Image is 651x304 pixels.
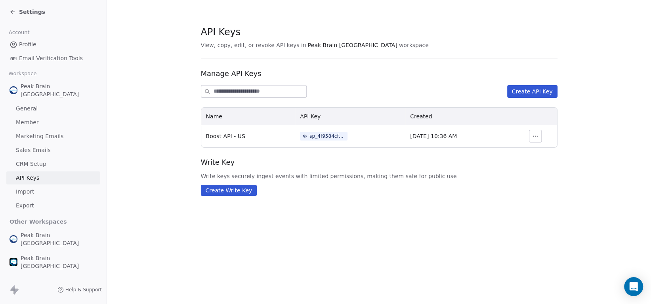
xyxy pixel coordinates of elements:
span: Member [16,118,39,127]
a: Settings [10,8,45,16]
span: Write Key [201,157,557,167]
span: Export [16,201,34,210]
button: Create Write Key [201,185,257,196]
span: Account [5,27,33,38]
span: Boost API - US [206,133,245,139]
a: Export [6,199,100,212]
span: API Keys [201,26,241,38]
a: Member [6,116,100,129]
span: API Keys [16,174,39,182]
span: Other Workspaces [6,215,70,228]
img: peakbrain_logo.jpg [10,235,17,243]
span: Manage API Keys [201,68,557,79]
a: API Keys [6,171,100,184]
span: General [16,104,38,113]
span: Email Verification Tools [19,54,83,63]
span: Sales Emails [16,146,51,154]
span: Write keys securely ingest events with limited permissions, making them safe for public use [201,172,557,180]
span: Marketing Emails [16,132,63,141]
span: Profile [19,40,36,49]
span: Peak Brain [GEOGRAPHIC_DATA] [21,254,97,270]
a: CRM Setup [6,158,100,171]
span: API Key [300,113,321,120]
a: Sales Emails [6,144,100,157]
a: Import [6,185,100,198]
button: Create API Key [507,85,557,98]
span: Peak Brain [GEOGRAPHIC_DATA] [21,82,97,98]
span: Created [410,113,432,120]
span: CRM Setup [16,160,46,168]
td: [DATE] 10:36 AM [405,125,514,147]
span: Import [16,188,34,196]
img: Peak%20brain.png [10,258,17,266]
span: Workspace [5,68,40,80]
div: Open Intercom Messenger [624,277,643,296]
span: Peak Brain [GEOGRAPHIC_DATA] [21,231,97,247]
img: Peak%20Brain%20Logo.png [10,86,17,94]
a: Profile [6,38,100,51]
a: Email Verification Tools [6,52,100,65]
span: Name [206,113,222,120]
a: General [6,102,100,115]
a: Help & Support [57,287,102,293]
a: Marketing Emails [6,130,100,143]
span: Help & Support [65,287,102,293]
span: Settings [19,8,45,16]
span: View, copy, edit, or revoke API keys in workspace [201,41,557,49]
span: Peak Brain [GEOGRAPHIC_DATA] [308,41,397,49]
div: sp_4f9584cf2c7441319d8b833c4d85c200 [309,133,345,140]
